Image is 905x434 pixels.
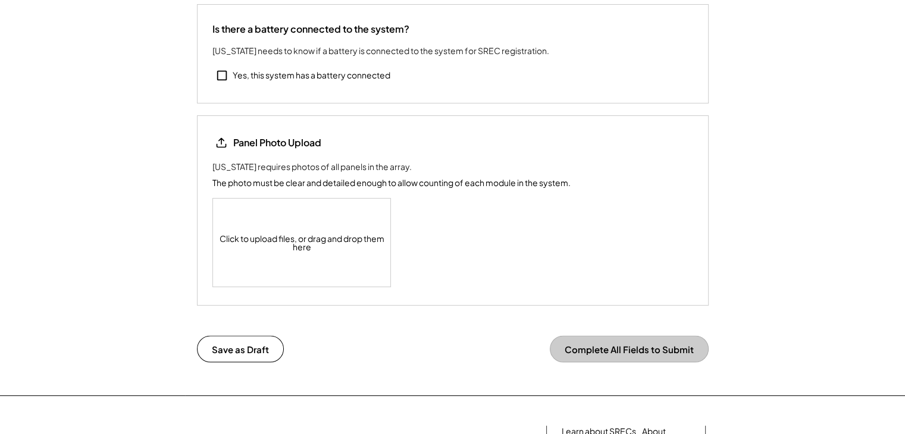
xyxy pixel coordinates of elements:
[212,161,412,173] div: [US_STATE] requires photos of all panels in the array.
[197,335,284,362] button: Save as Draft
[233,136,321,149] div: Panel Photo Upload
[212,23,409,36] div: Is there a battery connected to the system?
[233,70,390,81] div: Yes, this system has a battery connected
[212,177,571,189] div: The photo must be clear and detailed enough to allow counting of each module in the system.
[213,199,392,287] div: Click to upload files, or drag and drop them here
[212,45,549,57] div: [US_STATE] needs to know if a battery is connected to the system for SREC registration.
[550,335,709,362] button: Complete All Fields to Submit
